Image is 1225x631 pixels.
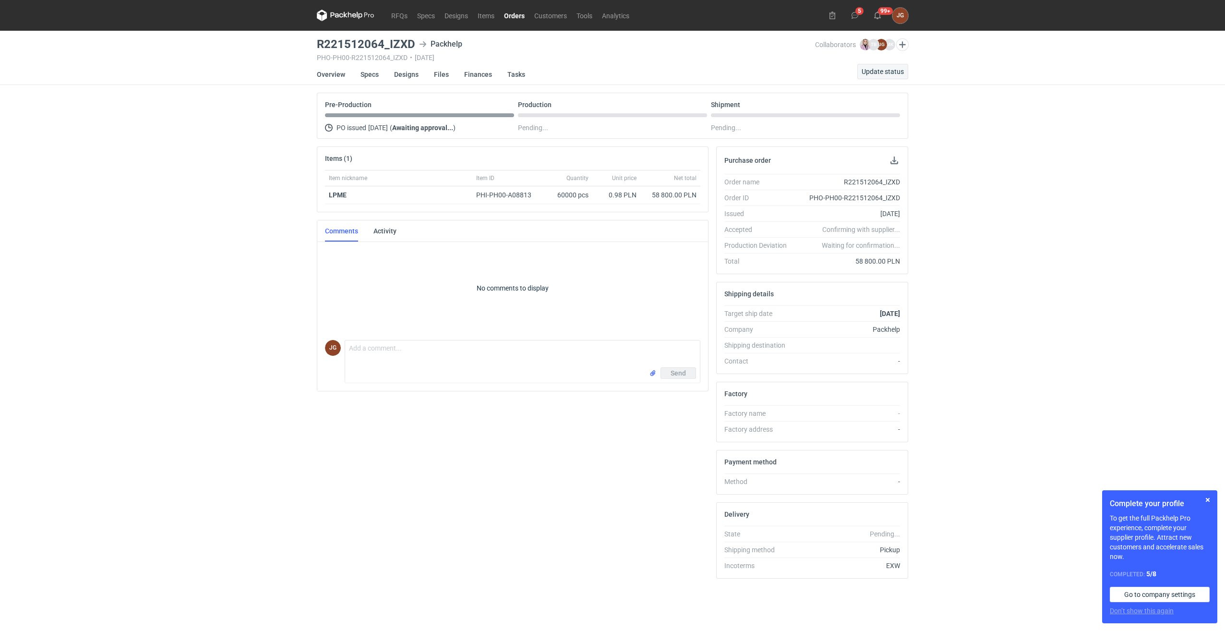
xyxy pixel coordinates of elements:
span: Update status [862,68,904,75]
h2: Items (1) [325,155,352,162]
div: Company [724,325,794,334]
a: Finances [464,64,492,85]
div: 58 800.00 PLN [644,190,697,200]
div: - [794,356,900,366]
div: Factory name [724,409,794,418]
figcaption: JG [325,340,341,356]
a: Items [473,10,499,21]
div: Total [724,256,794,266]
a: Designs [394,64,419,85]
button: JG [892,8,908,24]
figcaption: MK [884,39,895,50]
a: LPME [329,191,347,199]
strong: [DATE] [880,310,900,317]
em: Confirming with supplier... [822,226,900,233]
em: Pending... [870,530,900,538]
div: Packhelp [419,38,462,50]
span: ( [390,124,392,132]
span: Item ID [476,174,494,182]
p: Pre-Production [325,101,372,109]
div: Joanna Grobelna [892,8,908,24]
div: Accepted [724,225,794,234]
button: Skip for now [1202,494,1213,506]
div: 60000 pcs [544,186,592,204]
div: PHO-PH00-R221512064_IZXD [DATE] [317,54,815,61]
button: Update status [857,64,908,79]
div: PO issued [325,122,514,133]
div: Production Deviation [724,241,794,250]
p: No comments to display [325,240,700,336]
div: EXW [794,561,900,570]
div: State [724,529,794,539]
div: [DATE] [794,209,900,218]
a: Overview [317,64,345,85]
div: Packhelp [794,325,900,334]
a: Analytics [597,10,634,21]
span: Net total [674,174,697,182]
button: Send [661,367,696,379]
div: Factory address [724,425,794,434]
button: Download PO [889,155,900,166]
h3: R221512064_IZXD [317,38,415,50]
img: Klaudia Wiśniewska [860,39,871,50]
div: Shipping method [724,545,794,555]
a: Comments [325,220,358,242]
h2: Delivery [724,510,749,518]
button: Don’t show this again [1110,606,1174,616]
h2: Factory [724,390,747,398]
strong: 5 / 8 [1146,570,1156,578]
div: - [794,425,900,434]
button: Edit collaborators [896,38,909,51]
h1: Complete your profile [1110,498,1210,510]
a: Orders [499,10,529,21]
figcaption: JG [876,39,887,50]
figcaption: TB [868,39,879,50]
div: 58 800.00 PLN [794,256,900,266]
h2: Purchase order [724,157,771,164]
div: R221512064_IZXD [794,177,900,187]
span: ) [453,124,456,132]
div: Incoterms [724,561,794,570]
p: Production [518,101,552,109]
a: Go to company settings [1110,587,1210,602]
a: Files [434,64,449,85]
span: Collaborators [815,41,856,49]
a: Customers [529,10,572,21]
span: Unit price [612,174,637,182]
button: 5 [847,8,863,23]
div: Shipping destination [724,340,794,350]
span: Pending... [518,122,548,133]
a: RFQs [386,10,412,21]
h2: Payment method [724,458,777,466]
div: - [794,409,900,418]
a: Activity [373,220,396,242]
div: Method [724,477,794,486]
div: Order ID [724,193,794,203]
div: Pickup [794,545,900,555]
div: - [794,477,900,486]
span: [DATE] [368,122,388,133]
a: Tasks [507,64,525,85]
em: Waiting for confirmation... [822,241,900,250]
div: PHI-PH00-A08813 [476,190,540,200]
span: Item nickname [329,174,367,182]
button: 99+ [870,8,885,23]
div: Order name [724,177,794,187]
div: Pending... [711,122,900,133]
span: • [410,54,412,61]
h2: Shipping details [724,290,774,298]
div: 0.98 PLN [596,190,637,200]
div: PHO-PH00-R221512064_IZXD [794,193,900,203]
svg: Packhelp Pro [317,10,374,21]
div: Contact [724,356,794,366]
span: Send [671,370,686,376]
div: Target ship date [724,309,794,318]
span: Quantity [566,174,588,182]
p: To get the full Packhelp Pro experience, complete your supplier profile. Attract new customers an... [1110,513,1210,561]
a: Specs [412,10,440,21]
a: Tools [572,10,597,21]
a: Specs [360,64,379,85]
div: Completed: [1110,569,1210,579]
